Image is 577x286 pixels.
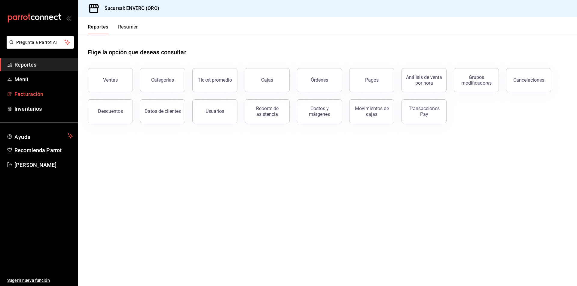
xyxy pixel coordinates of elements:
div: navigation tabs [88,24,139,34]
button: Transacciones Pay [401,99,447,123]
button: Descuentos [88,99,133,123]
div: Reporte de asistencia [249,106,286,117]
span: Facturación [14,90,73,98]
button: Órdenes [297,68,342,92]
div: Grupos modificadores [458,74,495,86]
button: Datos de clientes [140,99,185,123]
h3: Sucursal: ENVERO (QRO) [100,5,159,12]
div: Costos y márgenes [301,106,338,117]
div: Ventas [103,77,118,83]
button: open_drawer_menu [66,16,71,20]
div: Análisis de venta por hora [405,74,443,86]
div: Cajas [261,77,273,84]
button: Análisis de venta por hora [401,68,447,92]
button: Usuarios [192,99,237,123]
button: Movimientos de cajas [349,99,394,123]
span: Pregunta a Parrot AI [16,39,65,46]
div: Usuarios [206,108,224,114]
div: Categorías [151,77,174,83]
div: Ticket promedio [198,77,232,83]
div: Datos de clientes [145,108,181,114]
button: Reportes [88,24,108,34]
button: Reporte de asistencia [245,99,290,123]
span: Recomienda Parrot [14,146,73,154]
div: Cancelaciones [513,77,544,83]
span: Sugerir nueva función [7,277,73,284]
div: Pagos [365,77,379,83]
span: Reportes [14,61,73,69]
span: Ayuda [14,132,65,140]
div: Descuentos [98,108,123,114]
button: Categorías [140,68,185,92]
a: Cajas [245,68,290,92]
button: Cancelaciones [506,68,551,92]
div: Movimientos de cajas [353,106,390,117]
button: Ventas [88,68,133,92]
div: Órdenes [311,77,328,83]
span: Inventarios [14,105,73,113]
span: Menú [14,75,73,83]
button: Costos y márgenes [297,99,342,123]
button: Ticket promedio [192,68,237,92]
a: Pregunta a Parrot AI [4,44,74,50]
div: Transacciones Pay [405,106,443,117]
button: Resumen [118,24,139,34]
span: [PERSON_NAME] [14,161,73,169]
button: Pregunta a Parrot AI [7,36,74,49]
button: Grupos modificadores [454,68,499,92]
h1: Elige la opción que deseas consultar [88,48,186,57]
button: Pagos [349,68,394,92]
